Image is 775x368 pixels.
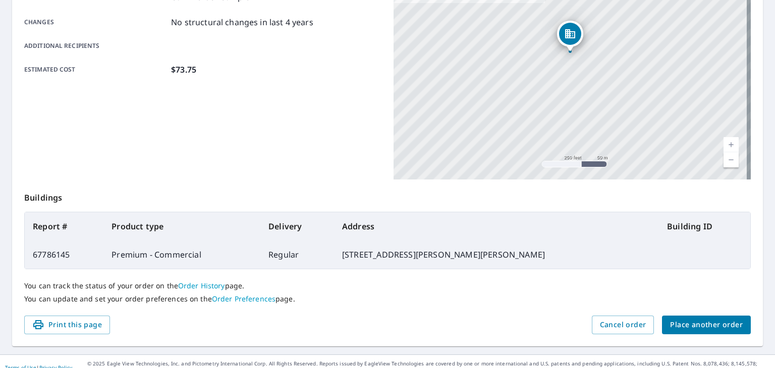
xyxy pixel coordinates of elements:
a: Order Preferences [212,294,275,303]
p: Estimated cost [24,64,167,76]
span: Cancel order [600,319,646,331]
p: Additional recipients [24,41,167,50]
p: Changes [24,16,167,28]
th: Address [334,212,659,240]
td: Premium - Commercial [103,240,260,269]
td: 67786145 [25,240,103,269]
a: Current Level 17, Zoom In [724,137,739,152]
span: Place another order [670,319,743,331]
p: $73.75 [171,64,196,76]
th: Report # [25,212,103,240]
span: Print this page [32,319,102,331]
p: Buildings [24,179,751,212]
td: [STREET_ADDRESS][PERSON_NAME][PERSON_NAME] [334,240,659,269]
th: Product type [103,212,260,240]
p: You can track the status of your order on the page. [24,281,751,290]
button: Cancel order [592,316,654,334]
th: Delivery [260,212,334,240]
th: Building ID [659,212,750,240]
div: Dropped pin, building 1, Commercial property, 4425 S Cobb Dr SE Smyrna, GA 30080 [557,21,583,52]
td: Regular [260,240,334,269]
button: Print this page [24,316,110,334]
a: Order History [178,281,225,290]
p: No structural changes in last 4 years [171,16,313,28]
a: Current Level 17, Zoom Out [724,152,739,167]
p: You can update and set your order preferences on the page. [24,294,751,303]
button: Place another order [662,316,751,334]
